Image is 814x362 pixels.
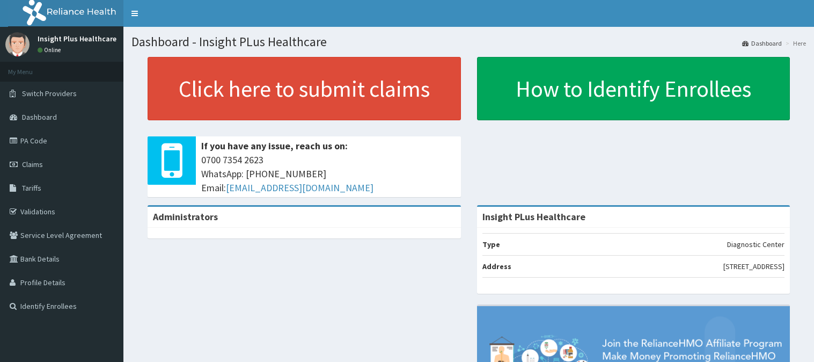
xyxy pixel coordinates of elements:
b: Type [482,240,500,249]
b: Address [482,262,511,271]
a: How to Identify Enrollees [477,57,790,120]
a: Dashboard [742,39,782,48]
b: If you have any issue, reach us on: [201,140,348,152]
h1: Dashboard - Insight PLus Healthcare [131,35,806,49]
span: 0700 7354 2623 WhatsApp: [PHONE_NUMBER] Email: [201,153,456,194]
a: Online [38,46,63,54]
p: Insight Plus Healthcare [38,35,116,42]
span: Switch Providers [22,89,77,98]
span: Tariffs [22,183,41,193]
strong: Insight PLus Healthcare [482,211,585,223]
li: Here [783,39,806,48]
p: [STREET_ADDRESS] [723,261,784,272]
span: Dashboard [22,112,57,122]
img: User Image [5,32,30,56]
a: [EMAIL_ADDRESS][DOMAIN_NAME] [226,182,373,194]
a: Click here to submit claims [148,57,461,120]
p: Diagnostic Center [727,239,784,250]
span: Claims [22,160,43,169]
b: Administrators [153,211,218,223]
